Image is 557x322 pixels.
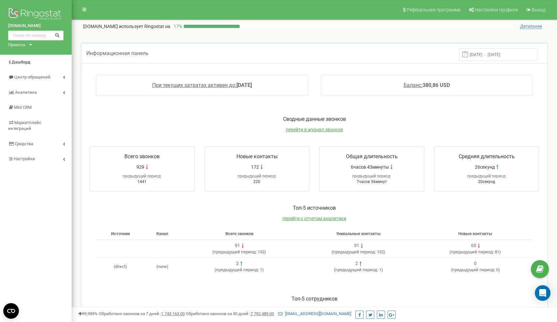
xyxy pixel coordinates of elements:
[407,7,461,12] span: Реферальная программа
[14,156,35,161] span: Настройки
[334,267,383,272] span: ( 1 )
[355,260,358,267] div: 2
[156,231,168,236] span: Канал
[136,164,144,170] span: 929
[292,296,337,302] span: Toп-5 сотрудников
[452,267,495,272] span: предыдущий период:
[86,50,149,56] span: Информационная панель
[253,307,376,312] a: перейти к отчету об эффективности работы сотрудников
[283,116,346,122] span: Сводные данные звонков
[152,82,236,88] span: При текущих затратах активен до:
[186,311,274,316] span: Обработано звонков за 30 дней :
[286,127,343,132] a: перейти в журнал звонков
[250,311,274,316] u: 7 792 489,00
[351,164,389,170] span: 6часов 43минуты
[282,216,346,221] a: перейти к отчетам аналитики
[8,31,64,40] input: Поиск по номеру
[471,243,476,249] div: 60
[78,311,98,316] span: 99,989%
[336,231,381,236] span: Уникальные контакты
[459,153,515,160] span: Средняя длительность
[237,174,277,178] span: предыдущий период:
[119,24,170,29] span: использует Ringostat на
[212,249,266,254] span: ( 132 )
[532,7,546,12] span: Выход
[14,105,32,110] span: Mini CRM
[475,7,518,12] span: Настройки профиля
[15,141,33,146] span: Средства
[12,60,30,64] span: Дашборд
[251,164,259,170] span: 172
[111,231,130,236] span: Источник
[83,23,170,30] p: [DOMAIN_NAME]
[451,267,500,272] span: ( 0 )
[404,82,422,88] span: Баланс:
[96,258,145,276] td: (direct)
[475,164,495,170] span: 26секунд
[451,249,494,254] span: предыдущий период:
[332,249,385,254] span: ( 132 )
[467,174,506,178] span: предыдущий период:
[122,174,162,178] span: предыдущий период:
[124,153,160,160] span: Всего звонков
[99,311,185,316] span: Обработано звонков за 7 дней :
[8,7,64,23] img: Ringostat logo
[293,205,336,211] span: Toп-5 источников
[474,260,477,267] div: 0
[354,243,359,249] div: 91
[170,23,184,30] p: 17 %
[161,311,185,316] u: 1 743 163,00
[450,249,501,254] span: ( 81 )
[8,120,41,131] span: Маркетплейс интеграций
[520,24,542,29] span: Детальнее
[278,311,351,316] a: [EMAIL_ADDRESS][DOMAIN_NAME]
[15,90,37,95] span: Аналитика
[216,267,259,272] span: предыдущий период:
[535,285,550,301] div: Open Intercom Messenger
[236,260,239,267] div: 2
[357,179,387,184] span: 7часов 56минут
[458,231,492,236] span: Новые контакты
[335,267,378,272] span: предыдущий период:
[8,23,64,29] a: [DOMAIN_NAME]
[333,249,376,254] span: предыдущий период:
[3,303,19,319] button: Open CMP widget
[137,179,147,184] span: 1441
[14,75,50,79] span: Центр обращений
[352,174,391,178] span: предыдущий период:
[215,267,264,272] span: ( 1 )
[152,82,252,88] a: При текущих затратах активен до:[DATE]
[225,231,253,236] span: Всего звонков
[8,42,25,48] div: Проекты
[236,153,278,160] span: Новые контакты
[478,179,495,184] span: 20секунд
[346,153,398,160] span: Общая длительность
[145,258,180,276] td: (none)
[404,82,450,88] a: Баланс:380,86 USD
[235,243,240,249] div: 91
[214,249,257,254] span: предыдущий период:
[253,179,260,184] span: 220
